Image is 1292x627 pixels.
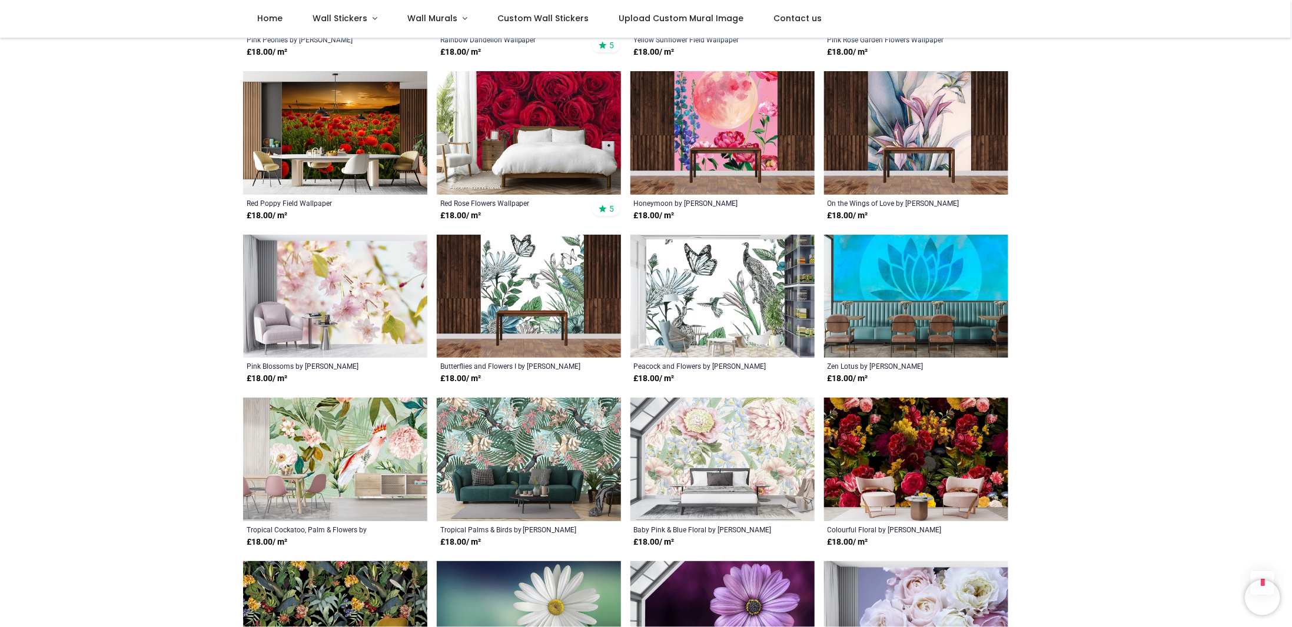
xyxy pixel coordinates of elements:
a: Baby Pink & Blue Floral by [PERSON_NAME] [634,525,776,534]
img: Butterflies and Flowers I Wall Mural by Amelia Ilangaratne [437,235,621,358]
img: Zen Lotus Wall Mural by Andrea Haase [824,235,1008,358]
strong: £ 18.00 / m² [440,373,481,385]
strong: £ 18.00 / m² [440,46,481,58]
strong: £ 18.00 / m² [440,536,481,548]
strong: £ 18.00 / m² [828,46,868,58]
img: Peacock and Flowers Wall Mural by Amelia Ilangaratne [630,235,815,358]
span: 5 [609,204,614,214]
img: Red Rose Flowers Wall Mural Wallpaper [437,71,621,195]
span: 5 [609,40,614,51]
a: Tropical Cockatoo, Palm & Flowers by [PERSON_NAME] [247,525,388,534]
a: Colourful Floral by [PERSON_NAME] [828,525,969,534]
strong: £ 18.00 / m² [828,373,868,385]
img: Colourful Floral Wall Mural by Uta Naumann [824,398,1008,521]
strong: £ 18.00 / m² [247,536,287,548]
span: Home [257,12,283,24]
strong: £ 18.00 / m² [828,210,868,222]
img: Honeymoon Wall Mural by Christine Lindstrom [630,71,815,195]
span: Custom Wall Stickers [497,12,589,24]
strong: £ 18.00 / m² [634,373,675,385]
a: Pink Rose Garden Flowers Wallpaper [828,35,969,44]
img: Pink Blossoms Wall Mural by Cindy Taylor [243,235,427,358]
img: Tropical Cockatoo, Palm & Flowers Wall Mural by Uta Naumann [243,398,427,521]
strong: £ 18.00 / m² [440,210,481,222]
img: Tropical Palms & Birds Wall Mural by Uta Naumann [437,398,621,521]
a: Butterflies and Flowers I by [PERSON_NAME] [440,361,582,371]
iframe: Brevo live chat [1245,580,1280,615]
a: Rainbow Dandelion Wallpaper [440,35,582,44]
span: Upload Custom Mural Image [619,12,743,24]
a: Tropical Palms & Birds by [PERSON_NAME] [440,525,582,534]
img: On the Wings of Love Wall Mural by Jody Bergsma [824,71,1008,195]
strong: £ 18.00 / m² [247,210,287,222]
strong: £ 18.00 / m² [828,536,868,548]
a: Zen Lotus by [PERSON_NAME] [828,361,969,371]
a: Yellow Sunflower Field Wallpaper [634,35,776,44]
a: Red Poppy Field Wallpaper [247,198,388,208]
a: Honeymoon by [PERSON_NAME] [634,198,776,208]
img: Red Poppy Field Wall Mural Wallpaper [243,71,427,195]
strong: £ 18.00 / m² [634,46,675,58]
strong: £ 18.00 / m² [634,536,675,548]
span: Contact us [773,12,822,24]
img: Baby Pink & Blue Floral Wall Mural by Uta Naumann [630,398,815,521]
a: Pink Blossoms by [PERSON_NAME] [247,361,388,371]
strong: £ 18.00 / m² [247,46,287,58]
strong: £ 18.00 / m² [634,210,675,222]
a: Pink Peonies by [PERSON_NAME] [247,35,388,44]
strong: £ 18.00 / m² [247,373,287,385]
a: Red Rose Flowers Wallpaper [440,198,582,208]
span: Wall Murals [407,12,457,24]
span: Wall Stickers [313,12,367,24]
a: Peacock and Flowers by [PERSON_NAME] [634,361,776,371]
a: On the Wings of Love by [PERSON_NAME] [828,198,969,208]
